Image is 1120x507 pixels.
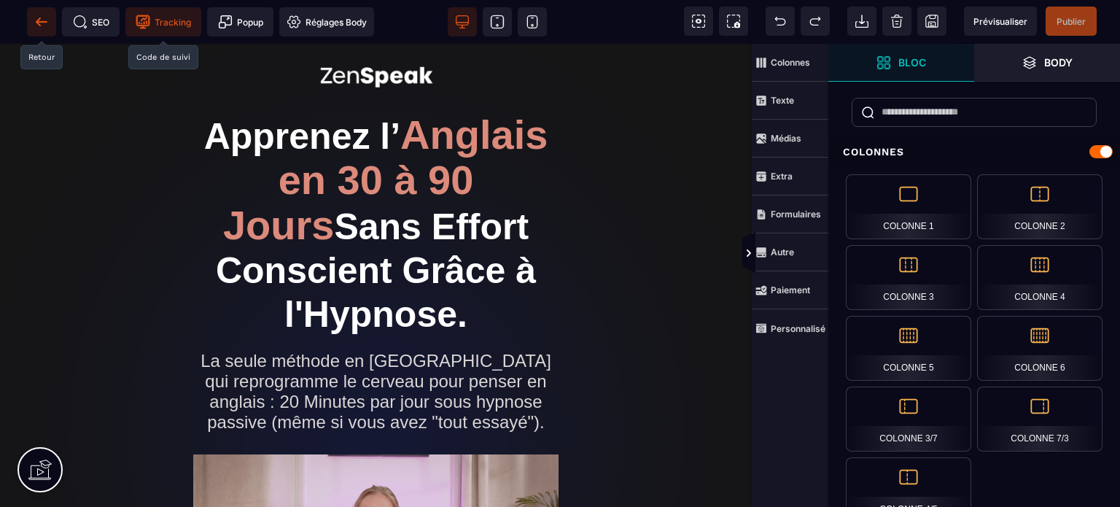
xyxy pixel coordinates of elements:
span: Popup [218,15,263,29]
span: Métadata SEO [62,7,120,36]
div: Colonne 3 [846,245,971,310]
div: Colonne 2 [977,174,1102,239]
h2: La seule méthode en [GEOGRAPHIC_DATA] qui reprogramme le cerveau pour penser en anglais : 20 Minu... [193,300,559,396]
div: Colonne 6 [977,316,1102,381]
span: Capture d'écran [719,7,748,36]
span: Formulaires [752,196,828,233]
strong: Extra [771,171,793,182]
span: Réglages Body [287,15,367,29]
span: Créer une alerte modale [207,7,273,36]
span: Autre [752,233,828,271]
span: Paiement [752,271,828,309]
span: Colonnes [752,44,828,82]
strong: Texte [771,95,794,106]
div: Colonne 7/3 [977,387,1102,452]
span: Voir tablette [483,7,512,36]
span: Prévisualiser [973,16,1027,27]
strong: Paiement [771,285,810,295]
strong: Bloc [898,57,926,68]
span: Extra [752,158,828,196]
span: Nettoyage [882,7,911,36]
strong: Personnalisé [771,323,825,334]
div: Colonne 4 [977,245,1102,310]
strong: Body [1044,57,1073,68]
h1: Apprenez l’ Sans Effort Conscient Grâce à l'Hypnose. [193,62,559,300]
span: Importer [847,7,876,36]
div: Colonnes [828,139,1120,166]
strong: Formulaires [771,209,821,220]
span: Voir les composants [684,7,713,36]
span: Voir bureau [448,7,477,36]
strong: Médias [771,133,801,144]
span: Afficher les vues [828,232,843,276]
span: Voir mobile [518,7,547,36]
span: Enregistrer [917,7,946,36]
span: Défaire [766,7,795,36]
span: Retour [27,7,56,36]
span: SEO [73,15,109,29]
span: Ouvrir les blocs [828,44,974,82]
div: Colonne 5 [846,316,971,381]
img: adf03937b17c6f48210a28371234eee9_logo_zenspeak.png [303,11,449,57]
span: Rétablir [801,7,830,36]
span: Code de suivi [125,7,201,36]
div: Colonne 3/7 [846,387,971,452]
span: Publier [1057,16,1086,27]
span: Médias [752,120,828,158]
span: Personnalisé [752,309,828,347]
span: Anglais en 30 à 90 Jours [223,68,559,204]
div: Colonne 1 [846,174,971,239]
strong: Colonnes [771,57,810,68]
span: Tracking [136,15,191,29]
span: Aperçu [964,7,1037,36]
strong: Autre [771,247,794,258]
span: Texte [752,82,828,120]
span: Enregistrer le contenu [1046,7,1097,36]
span: Ouvrir les calques [974,44,1120,82]
span: Favicon [279,7,374,36]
